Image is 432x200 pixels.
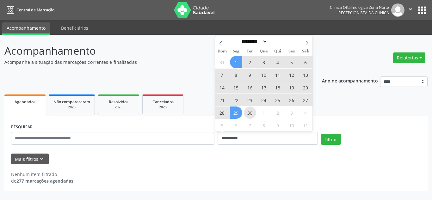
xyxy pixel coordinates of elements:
a: Central de Marcação [4,5,54,15]
span: Outubro 1, 2025 [258,106,270,119]
span: Ter [243,49,257,53]
span: Setembro 7, 2025 [216,69,228,81]
span: Setembro 13, 2025 [299,69,312,81]
span: Agosto 31, 2025 [216,56,228,68]
button: Mais filtroskeyboard_arrow_down [11,154,49,165]
button: apps [417,5,428,16]
span: Setembro 15, 2025 [230,81,242,94]
span: Resolvidos [109,99,128,105]
span: Sex [285,49,299,53]
span: Setembro 6, 2025 [299,56,312,68]
p: Acompanhamento [4,43,301,59]
div: 2025 [53,105,90,110]
label: PESQUISAR [11,122,33,132]
span: Setembro 1, 2025 [230,56,242,68]
span: Setembro 2, 2025 [244,56,256,68]
span: Setembro 17, 2025 [258,81,270,94]
span: Setembro 28, 2025 [216,106,228,119]
span: Setembro 11, 2025 [272,69,284,81]
span: Setembro 25, 2025 [272,94,284,106]
span: Setembro 10, 2025 [258,69,270,81]
span: Outubro 9, 2025 [272,119,284,131]
div: 2025 [103,105,134,110]
span: Cancelados [152,99,174,105]
span: Dom [215,49,229,53]
span: Não compareceram [53,99,90,105]
i: keyboard_arrow_down [38,155,45,162]
span: Qui [271,49,285,53]
span: Outubro 3, 2025 [286,106,298,119]
div: de [11,178,73,184]
div: 2025 [147,105,179,110]
span: Seg [229,49,243,53]
span: Setembro 24, 2025 [258,94,270,106]
a: Acompanhamento [2,22,50,35]
button: Filtrar [321,134,341,145]
span: Qua [257,49,271,53]
span: Recepcionista da clínica [338,10,389,15]
span: Setembro 22, 2025 [230,94,242,106]
span: Setembro 14, 2025 [216,81,228,94]
span: Setembro 30, 2025 [244,106,256,119]
span: Setembro 12, 2025 [286,69,298,81]
strong: 277 marcações agendadas [16,178,73,184]
span: Setembro 19, 2025 [286,81,298,94]
i:  [407,6,414,13]
span: Setembro 20, 2025 [299,81,312,94]
span: Setembro 29, 2025 [230,106,242,119]
button: Relatórios [393,52,425,63]
span: Setembro 4, 2025 [272,56,284,68]
span: Outubro 10, 2025 [286,119,298,131]
span: Setembro 3, 2025 [258,56,270,68]
span: Outubro 11, 2025 [299,119,312,131]
span: Sáb [299,49,312,53]
img: img [391,3,404,17]
button:  [404,3,417,17]
span: Outubro 5, 2025 [216,119,228,131]
span: Setembro 8, 2025 [230,69,242,81]
span: Agendados [15,99,35,105]
select: Month [240,38,268,45]
div: Clinica Oftalmologica Zona Norte [330,5,389,10]
span: Setembro 18, 2025 [272,81,284,94]
span: Outubro 7, 2025 [244,119,256,131]
span: Setembro 23, 2025 [244,94,256,106]
input: Year [267,38,288,45]
span: Outubro 8, 2025 [258,119,270,131]
span: Setembro 26, 2025 [286,94,298,106]
span: Outubro 6, 2025 [230,119,242,131]
a: Beneficiários [57,22,93,33]
span: Setembro 27, 2025 [299,94,312,106]
span: Setembro 5, 2025 [286,56,298,68]
span: Setembro 9, 2025 [244,69,256,81]
span: Central de Marcação [16,7,54,13]
span: Outubro 4, 2025 [299,106,312,119]
p: Ano de acompanhamento [322,76,378,84]
span: Setembro 21, 2025 [216,94,228,106]
p: Acompanhe a situação das marcações correntes e finalizadas [4,59,301,65]
span: Setembro 16, 2025 [244,81,256,94]
div: Nenhum item filtrado [11,171,73,178]
span: Outubro 2, 2025 [272,106,284,119]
